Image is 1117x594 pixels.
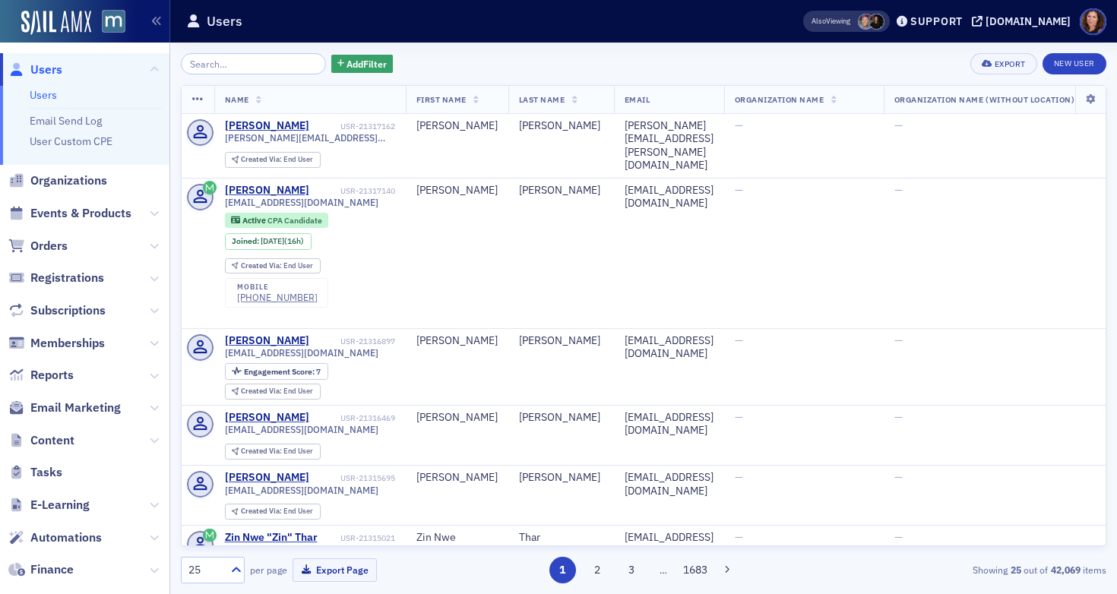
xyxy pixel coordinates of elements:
div: Also [812,16,826,26]
div: End User [241,447,313,456]
span: Organizations [30,172,107,189]
a: E-Learning [8,497,90,513]
span: Created Via : [241,386,283,396]
span: Tasks [30,464,62,481]
div: USR-21316469 [312,413,395,423]
a: Events & Products [8,205,131,222]
span: Joined : [232,236,261,246]
span: Organization Name (Without Location) [894,94,1075,105]
div: Support [910,14,963,28]
a: Reports [8,367,74,384]
a: Users [8,62,62,78]
span: Reports [30,367,74,384]
span: Orders [30,238,68,254]
div: Zin Nwe [416,531,498,545]
button: 3 [619,557,645,583]
div: [EMAIL_ADDRESS][DOMAIN_NAME] [625,471,714,498]
a: Finance [8,561,74,578]
span: E-Learning [30,497,90,513]
span: — [894,183,903,197]
a: Subscriptions [8,302,106,319]
button: Export Page [293,558,377,582]
div: [PERSON_NAME] [519,184,603,197]
a: Email Send Log [30,114,102,128]
a: View Homepage [91,10,125,36]
span: Created Via : [241,446,283,456]
strong: 25 [1008,563,1024,577]
a: Memberships [8,335,105,352]
a: Users [30,88,57,102]
a: Active CPA Candidate [231,215,321,225]
span: Registrations [30,270,104,286]
button: AddFilter [331,55,394,74]
span: — [894,410,903,424]
div: [PERSON_NAME] [519,411,603,425]
div: 25 [188,562,222,578]
input: Search… [181,53,326,74]
span: [EMAIL_ADDRESS][DOMAIN_NAME] [225,347,378,359]
button: 1 [549,557,576,583]
button: 1683 [682,557,709,583]
div: Thar [519,531,603,545]
div: [PERSON_NAME] [416,411,498,425]
img: SailAMX [21,11,91,35]
div: mobile [237,283,318,292]
div: [PERSON_NAME] [225,471,309,485]
img: SailAMX [102,10,125,33]
a: Tasks [8,464,62,481]
div: [PERSON_NAME] [416,184,498,197]
div: Created Via: End User [225,444,321,460]
div: USR-21316897 [312,336,395,346]
button: Export [970,53,1036,74]
span: First Name [416,94,467,105]
span: Last Name [519,94,565,105]
div: Created Via: End User [225,258,321,274]
span: Viewing [812,16,850,27]
span: [EMAIL_ADDRESS][DOMAIN_NAME] [225,197,378,208]
span: [DATE] [261,235,284,246]
div: (16h) [261,236,304,246]
div: Joined: 2025-09-23 00:00:00 [225,233,312,250]
label: per page [250,563,287,577]
div: Created Via: End User [225,504,321,520]
span: Created Via : [241,506,283,516]
span: — [735,183,743,197]
span: Content [30,432,74,449]
div: USR-21317162 [312,122,395,131]
a: [PHONE_NUMBER] [237,292,318,303]
div: [EMAIL_ADDRESS][DOMAIN_NAME] [625,411,714,438]
div: Export [995,60,1026,68]
span: [EMAIL_ADDRESS][DOMAIN_NAME] [225,485,378,496]
strong: 42,069 [1048,563,1083,577]
div: Created Via: End User [225,384,321,400]
span: Meghan Will [858,14,874,30]
span: Subscriptions [30,302,106,319]
div: [PERSON_NAME] [416,471,498,485]
span: Created Via : [241,261,283,270]
span: — [894,470,903,484]
div: [PERSON_NAME] [416,119,498,133]
div: Zin Nwe "Zin" Thar [225,531,318,545]
div: [PERSON_NAME][EMAIL_ADDRESS][PERSON_NAME][DOMAIN_NAME] [625,119,714,172]
div: [PERSON_NAME] [416,334,498,348]
div: [PERSON_NAME] [225,184,309,197]
span: — [735,530,743,544]
span: — [735,118,743,132]
span: — [735,333,743,347]
span: Engagement Score : [244,366,316,377]
div: [DOMAIN_NAME] [986,14,1071,28]
a: [PERSON_NAME] [225,334,309,348]
div: End User [241,262,313,270]
a: [PERSON_NAME] [225,411,309,425]
div: [EMAIL_ADDRESS][DOMAIN_NAME] [625,184,714,210]
a: [PERSON_NAME] [225,119,309,133]
div: [PERSON_NAME] [519,471,603,485]
span: — [894,530,903,544]
h1: Users [207,12,242,30]
div: USR-21317140 [312,186,395,196]
div: End User [241,387,313,396]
